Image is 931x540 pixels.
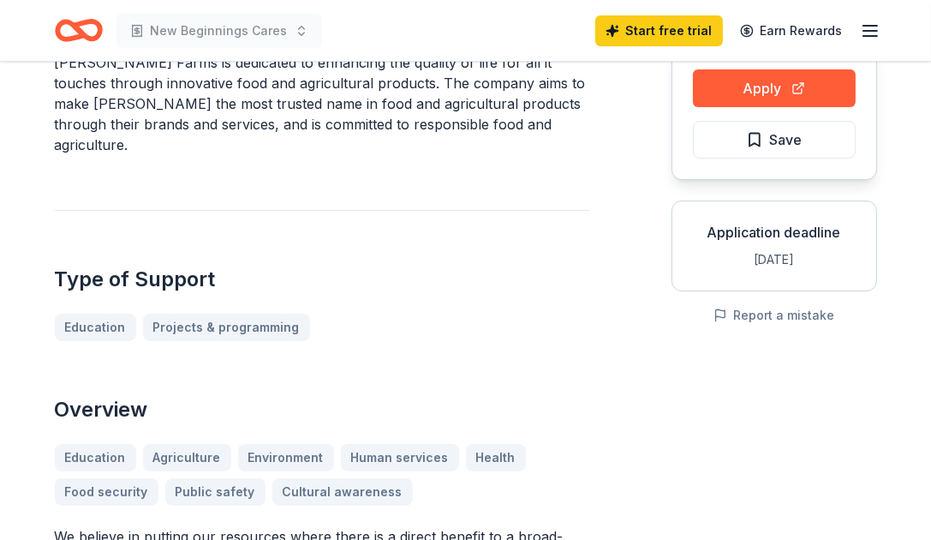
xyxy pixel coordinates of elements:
[730,15,853,46] a: Earn Rewards
[693,121,856,159] button: Save
[143,314,310,341] a: Projects & programming
[686,249,862,270] div: [DATE]
[55,52,589,155] p: [PERSON_NAME] Farms is dedicated to enhancing the quality of life for all it touches through inno...
[116,14,322,48] button: New Beginnings Cares
[770,129,803,151] span: Save
[686,222,862,243] div: Application deadline
[151,21,288,41] span: New Beginnings Cares
[55,396,589,423] h2: Overview
[595,15,723,46] a: Start free trial
[713,305,835,326] button: Report a mistake
[55,10,103,51] a: Home
[55,314,136,341] a: Education
[55,266,589,293] h2: Type of Support
[693,69,856,107] button: Apply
